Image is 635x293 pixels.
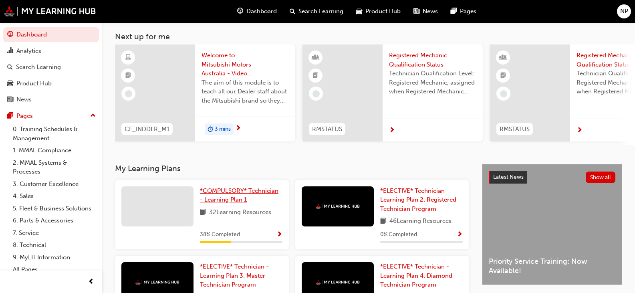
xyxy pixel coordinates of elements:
[115,164,469,173] h3: My Learning Plans
[489,171,615,184] a: Latest NewsShow all
[350,3,407,20] a: car-iconProduct Hub
[313,71,319,81] span: booktick-icon
[200,186,282,204] a: *COMPULSORY* Technician - Learning Plan 1
[10,144,99,157] a: 1. MMAL Compliance
[7,113,13,120] span: pages-icon
[237,6,243,16] span: guage-icon
[200,262,282,289] a: *ELECTIVE* Technician - Learning Plan 3: Master Technician Program
[10,123,99,144] a: 0. Training Schedules & Management
[577,127,583,134] span: next-icon
[10,178,99,190] a: 3. Customer Excellence
[125,90,132,97] span: learningRecordVerb_NONE-icon
[356,6,362,16] span: car-icon
[16,95,32,104] div: News
[423,7,438,16] span: News
[16,111,33,121] div: Pages
[10,157,99,178] a: 2. MMAL Systems & Processes
[10,263,99,276] a: All Pages
[215,125,231,134] span: 3 mins
[380,186,463,214] a: *ELECTIVE* Technician - Learning Plan 2: Registered Technician Program
[10,190,99,202] a: 4. Sales
[365,7,401,16] span: Product Hub
[7,64,13,71] span: search-icon
[200,208,206,218] span: book-icon
[380,216,386,226] span: book-icon
[16,79,52,88] div: Product Hub
[102,32,635,41] h3: Next up for me
[617,4,631,18] button: NP
[380,263,452,288] span: *ELECTIVE* Technician - Learning Plan 4: Diamond Technician Program
[312,125,342,134] span: RMSTATUS
[586,172,616,183] button: Show all
[10,239,99,251] a: 8. Technical
[457,231,463,238] span: Show Progress
[389,127,395,134] span: next-icon
[500,53,506,63] span: learningResourceType_INSTRUCTOR_LED-icon
[444,3,483,20] a: pages-iconPages
[3,44,99,59] a: Analytics
[125,71,131,81] span: booktick-icon
[302,44,483,141] a: RMSTATUSRegistered Mechanic Qualification StatusTechnician Qualification Level: Registered Mechan...
[200,263,269,288] span: *ELECTIVE* Technician - Learning Plan 3: Master Technician Program
[276,230,282,240] button: Show Progress
[202,51,289,78] span: Welcome to Mitsubishi Motors Australia - Video (Dealer Induction)
[380,187,456,212] span: *ELECTIVE* Technician - Learning Plan 2: Registered Technician Program
[16,46,41,56] div: Analytics
[500,71,506,81] span: booktick-icon
[3,27,99,42] a: Dashboard
[208,124,213,135] span: duration-icon
[7,80,13,87] span: car-icon
[202,78,289,105] span: The aim of this module is to teach all our Dealer staff about the Mitsubishi brand so they demons...
[312,90,320,97] span: learningRecordVerb_NONE-icon
[283,3,350,20] a: search-iconSearch Learning
[3,60,99,75] a: Search Learning
[313,53,319,63] span: learningResourceType_INSTRUCTOR_LED-icon
[200,187,278,204] span: *COMPULSORY* Technician - Learning Plan 1
[451,6,457,16] span: pages-icon
[7,48,13,55] span: chart-icon
[407,3,444,20] a: news-iconNews
[389,51,476,69] span: Registered Mechanic Qualification Status
[500,90,507,97] span: learningRecordVerb_NONE-icon
[489,257,615,275] span: Priority Service Training: Now Available!
[231,3,283,20] a: guage-iconDashboard
[3,26,99,109] button: DashboardAnalyticsSearch LearningProduct HubNews
[493,174,524,180] span: Latest News
[620,7,628,16] span: NP
[3,109,99,123] button: Pages
[4,6,96,16] img: mmal
[457,230,463,240] button: Show Progress
[3,92,99,107] a: News
[290,6,295,16] span: search-icon
[413,6,419,16] span: news-icon
[16,63,61,72] div: Search Learning
[298,7,343,16] span: Search Learning
[389,216,452,226] span: 46 Learning Resources
[135,280,179,285] img: mmal
[125,125,169,134] span: CF_INDDLR_M1
[125,53,131,63] span: learningResourceType_ELEARNING-icon
[7,31,13,38] span: guage-icon
[3,76,99,91] a: Product Hub
[389,69,476,96] span: Technician Qualification Level: Registered Mechanic, assigned when Registered Mechanic modules ha...
[380,262,463,289] a: *ELECTIVE* Technician - Learning Plan 4: Diamond Technician Program
[276,231,282,238] span: Show Progress
[88,277,94,287] span: prev-icon
[209,208,271,218] span: 32 Learning Resources
[246,7,277,16] span: Dashboard
[482,164,622,285] a: Latest NewsShow allPriority Service Training: Now Available!
[200,230,240,239] span: 38 % Completed
[10,202,99,215] a: 5. Fleet & Business Solutions
[10,214,99,227] a: 6. Parts & Accessories
[7,96,13,103] span: news-icon
[316,280,360,285] img: mmal
[316,204,360,209] img: mmal
[10,251,99,264] a: 9. MyLH Information
[115,44,295,141] a: CF_INDDLR_M1Welcome to Mitsubishi Motors Australia - Video (Dealer Induction)The aim of this modu...
[90,111,96,121] span: up-icon
[380,230,417,239] span: 0 % Completed
[10,227,99,239] a: 7. Service
[460,7,476,16] span: Pages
